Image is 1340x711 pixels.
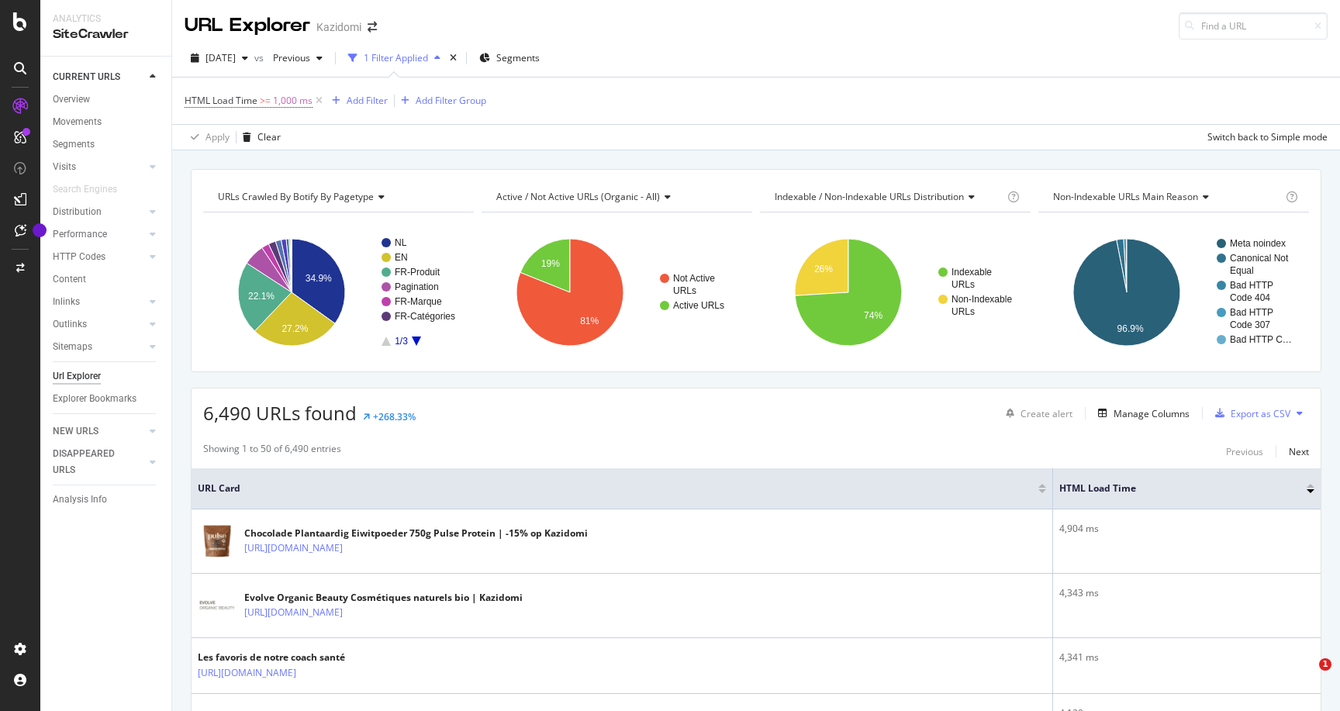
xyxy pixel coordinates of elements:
[53,391,161,407] a: Explorer Bookmarks
[215,185,460,209] h4: URLs Crawled By Botify By pagetype
[1226,442,1263,461] button: Previous
[951,294,1012,305] text: Non-Indexable
[273,90,313,112] span: 1,000 ms
[416,94,486,107] div: Add Filter Group
[205,51,236,64] span: 2025 Sep. 2nd
[257,130,281,143] div: Clear
[53,204,145,220] a: Distribution
[395,237,407,248] text: NL
[1319,658,1331,671] span: 1
[1114,407,1190,420] div: Manage Columns
[53,26,159,43] div: SiteCrawler
[673,300,724,311] text: Active URLs
[198,651,347,664] div: Les favoris de notre coach santé
[951,279,975,290] text: URLs
[1038,225,1309,360] svg: A chart.
[237,125,281,150] button: Clear
[395,267,440,278] text: FR-Produit
[1050,185,1283,209] h4: Non-Indexable URLs Main Reason
[1230,253,1289,264] text: Canonical Not
[772,185,1004,209] h4: Indexable / Non-Indexable URLs Distribution
[53,368,101,385] div: Url Explorer
[496,190,660,203] span: Active / Not Active URLs (organic - all)
[395,91,486,110] button: Add Filter Group
[185,125,230,150] button: Apply
[760,225,1031,360] svg: A chart.
[203,400,357,426] span: 6,490 URLs found
[33,223,47,237] div: Tooltip anchor
[1059,586,1314,600] div: 4,343 ms
[244,540,343,556] a: [URL][DOMAIN_NAME]
[1092,404,1190,423] button: Manage Columns
[1230,334,1292,345] text: Bad HTTP C…
[198,481,1034,495] span: URL Card
[580,316,599,326] text: 81%
[864,310,882,321] text: 74%
[53,136,95,153] div: Segments
[1201,125,1328,150] button: Switch back to Simple mode
[205,130,230,143] div: Apply
[53,294,80,310] div: Inlinks
[53,159,76,175] div: Visits
[482,225,752,360] svg: A chart.
[53,159,145,175] a: Visits
[1231,407,1290,420] div: Export as CSV
[53,423,145,440] a: NEW URLS
[673,273,715,284] text: Not Active
[254,51,267,64] span: vs
[1059,522,1314,536] div: 4,904 ms
[368,22,377,33] div: arrow-right-arrow-left
[1209,401,1290,426] button: Export as CSV
[342,46,447,71] button: 1 Filter Applied
[447,50,460,66] div: times
[541,258,560,269] text: 19%
[1179,12,1328,40] input: Find a URL
[53,339,145,355] a: Sitemaps
[1230,307,1273,318] text: Bad HTTP
[395,296,442,307] text: FR-Marque
[267,46,329,71] button: Previous
[1000,401,1072,426] button: Create alert
[53,69,145,85] a: CURRENT URLS
[951,267,992,278] text: Indexable
[53,339,92,355] div: Sitemaps
[53,271,161,288] a: Content
[364,51,428,64] div: 1 Filter Applied
[198,592,237,620] img: main image
[1053,190,1198,203] span: Non-Indexable URLs Main Reason
[244,591,523,605] div: Evolve Organic Beauty Cosmétiques naturels bio | Kazidomi
[53,114,102,130] div: Movements
[951,306,975,317] text: URLs
[53,181,133,198] a: Search Engines
[203,442,341,461] div: Showing 1 to 50 of 6,490 entries
[1021,407,1072,420] div: Create alert
[473,46,546,71] button: Segments
[53,69,120,85] div: CURRENT URLS
[53,249,145,265] a: HTTP Codes
[53,316,87,333] div: Outlinks
[1226,445,1263,458] div: Previous
[395,252,408,263] text: EN
[53,368,161,385] a: Url Explorer
[496,51,540,64] span: Segments
[218,190,374,203] span: URLs Crawled By Botify By pagetype
[1230,319,1270,330] text: Code 307
[1230,265,1254,276] text: Equal
[267,51,310,64] span: Previous
[198,522,237,561] img: main image
[260,94,271,107] span: >=
[347,94,388,107] div: Add Filter
[1230,292,1270,303] text: Code 404
[203,225,474,360] svg: A chart.
[53,294,145,310] a: Inlinks
[281,323,308,334] text: 27.2%
[53,446,131,478] div: DISAPPEARED URLS
[1230,238,1286,249] text: Meta noindex
[53,12,159,26] div: Analytics
[373,410,416,423] div: +268.33%
[673,285,696,296] text: URLs
[53,91,90,108] div: Overview
[395,311,455,322] text: FR-Catégories
[185,94,257,107] span: HTML Load Time
[493,185,738,209] h4: Active / Not Active URLs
